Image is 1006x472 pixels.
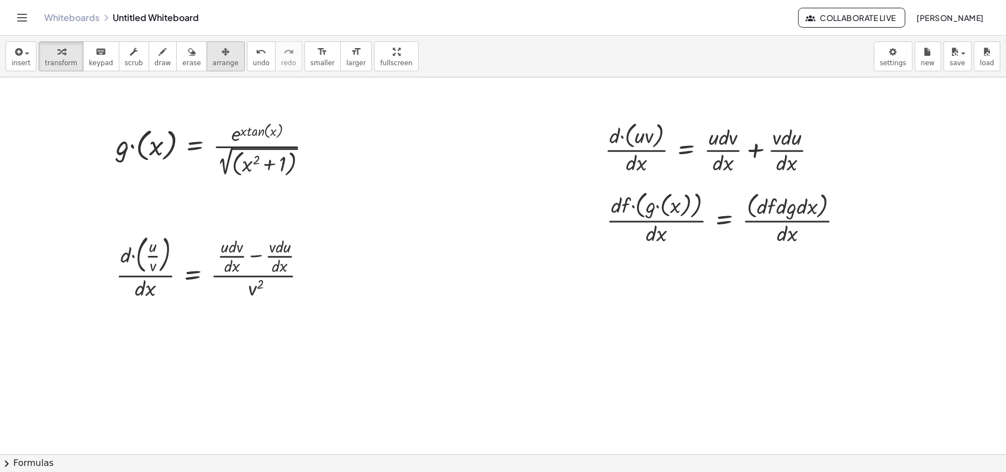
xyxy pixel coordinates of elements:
span: redo [281,59,296,67]
span: fullscreen [380,59,412,67]
button: redoredo [275,41,302,71]
span: save [950,59,965,67]
button: format_sizelarger [340,41,372,71]
span: undo [253,59,270,67]
button: transform [39,41,83,71]
button: Toggle navigation [13,9,31,27]
span: transform [45,59,77,67]
div: Apply the same math to both sides of the equation [186,180,204,198]
i: keyboard [96,45,106,59]
span: smaller [310,59,335,67]
button: keyboardkeypad [83,41,119,71]
i: format_size [317,45,328,59]
i: redo [283,45,294,59]
span: insert [12,59,30,67]
span: erase [182,59,201,67]
button: arrange [207,41,245,71]
button: scrub [119,41,149,71]
button: save [944,41,972,71]
i: format_size [351,45,361,59]
button: [PERSON_NAME] [908,8,993,28]
button: Collaborate Live [798,8,905,28]
span: larger [346,59,366,67]
i: undo [256,45,266,59]
span: scrub [125,59,143,67]
div: Apply the same math to both sides of the equation [184,303,202,321]
button: undoundo [247,41,276,71]
span: Collaborate Live [808,13,896,23]
button: fullscreen [374,41,418,71]
button: settings [874,41,913,71]
span: [PERSON_NAME] [917,13,984,23]
span: arrange [213,59,239,67]
a: Whiteboards [44,12,99,23]
button: insert [6,41,36,71]
span: keypad [89,59,113,67]
span: settings [880,59,907,67]
button: new [915,41,941,71]
button: format_sizesmaller [304,41,341,71]
button: draw [149,41,177,71]
span: load [980,59,994,67]
button: erase [176,41,207,71]
span: new [921,59,935,67]
span: draw [155,59,171,67]
button: load [974,41,1000,71]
